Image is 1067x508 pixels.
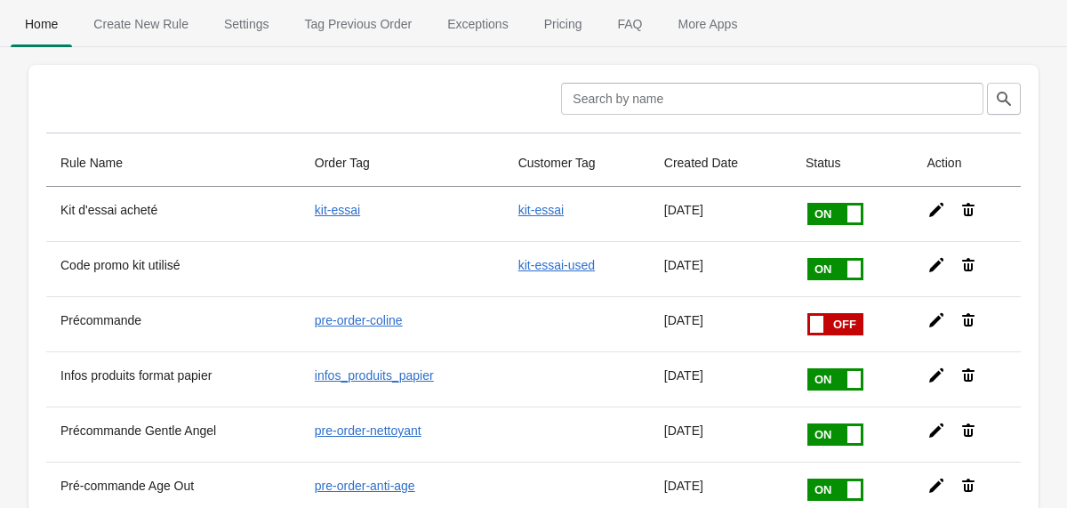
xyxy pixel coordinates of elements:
a: kit-essai [315,203,360,217]
td: [DATE] [650,351,791,407]
a: kit-essai-used [518,258,595,272]
span: Home [11,8,72,40]
a: kit-essai [518,203,564,217]
span: Tag Previous Order [291,8,427,40]
span: Settings [210,8,284,40]
a: pre-order-coline [315,313,403,327]
td: [DATE] [650,407,791,462]
th: Précommande [46,296,301,351]
th: Kit d'essai acheté [46,187,301,241]
td: [DATE] [650,296,791,351]
span: Pricing [530,8,597,40]
a: pre-order-anti-age [315,479,415,493]
th: Code promo kit utilisé [46,241,301,296]
button: Home [7,1,76,47]
input: Search by name [561,83,983,115]
th: Rule Name [46,140,301,187]
a: infos_produits_papier [315,368,434,383]
span: FAQ [603,8,656,40]
td: [DATE] [650,187,791,241]
th: Customer Tag [504,140,650,187]
th: Action [913,140,1021,187]
span: Create New Rule [79,8,203,40]
th: Created Date [650,140,791,187]
th: Order Tag [301,140,504,187]
span: Exceptions [433,8,522,40]
button: Settings [206,1,287,47]
th: Précommande Gentle Angel [46,407,301,462]
span: More Apps [663,8,751,40]
button: Create_New_Rule [76,1,206,47]
td: [DATE] [650,241,791,296]
th: Status [791,140,913,187]
a: pre-order-nettoyant [315,423,421,438]
th: Infos produits format papier [46,351,301,407]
